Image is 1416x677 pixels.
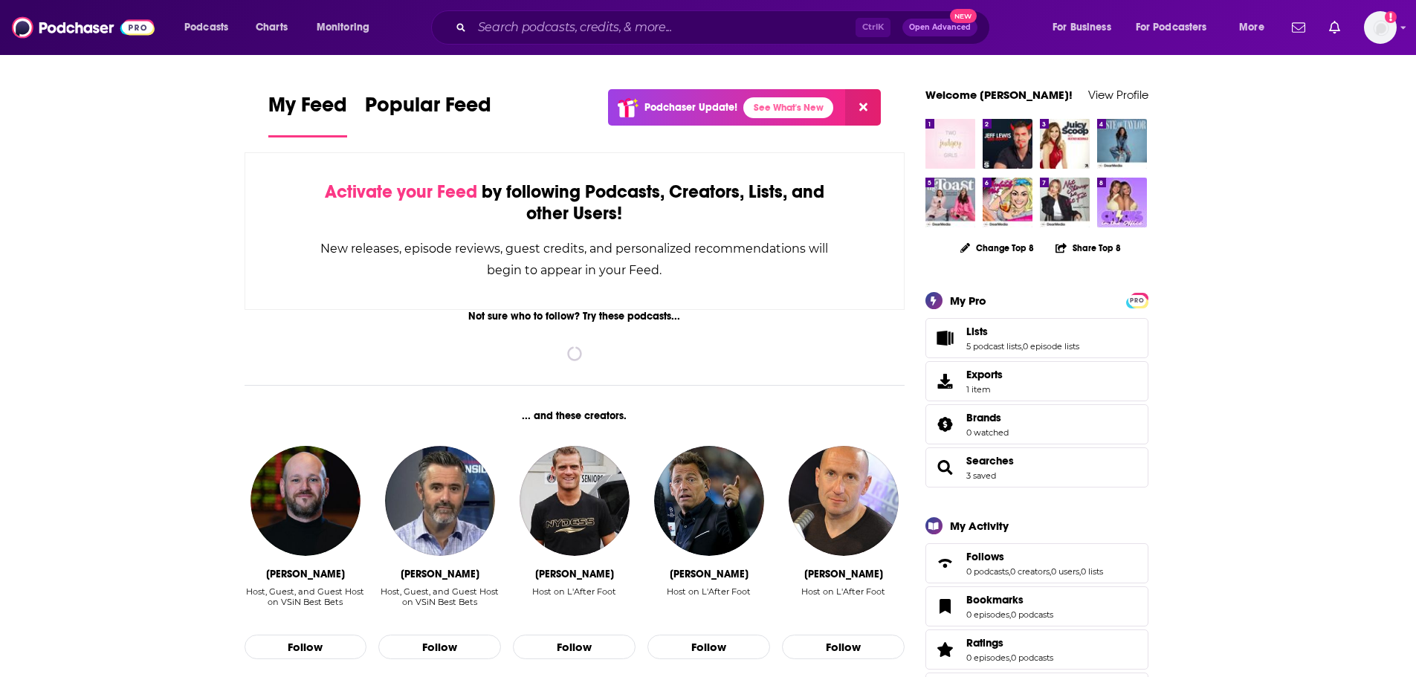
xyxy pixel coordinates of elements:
button: open menu [1126,16,1229,39]
a: 0 lists [1081,566,1103,577]
span: PRO [1128,295,1146,306]
input: Search podcasts, credits, & more... [472,16,856,39]
div: New releases, episode reviews, guest credits, and personalized recommendations will begin to appe... [320,238,830,281]
a: Lists [966,325,1079,338]
a: 0 creators [1010,566,1050,577]
div: ... and these creators. [245,409,905,422]
span: For Podcasters [1136,17,1207,38]
span: Brands [966,411,1001,424]
button: Change Top 8 [951,239,1044,257]
div: Host on L'After Foot [667,586,751,618]
a: Ratings [966,636,1053,650]
span: Bookmarks [966,593,1024,606]
a: Wes Reynolds [250,446,361,556]
div: Host, Guest, and Guest Host on VSiN Best Bets [245,586,367,618]
span: Searches [925,447,1148,487]
span: , [1050,566,1051,577]
img: Chicks in the Office [1097,178,1147,227]
img: Daniel Riolo [654,446,764,556]
div: Daniel Riolo [670,568,749,580]
div: My Activity [950,519,1009,533]
span: Exports [931,371,960,392]
button: open menu [1042,16,1130,39]
span: Brands [925,404,1148,444]
p: Podchaser Update! [644,101,737,114]
a: Exports [925,361,1148,401]
img: Podchaser - Follow, Share and Rate Podcasts [12,13,155,42]
span: Open Advanced [909,24,971,31]
a: 0 episode lists [1023,341,1079,352]
span: Ctrl K [856,18,890,37]
span: Lists [925,318,1148,358]
span: , [1009,652,1011,663]
a: Ratings [931,639,960,660]
a: Bookmarks [966,593,1053,606]
a: 0 episodes [966,609,1009,620]
img: The Toast [925,178,975,227]
div: by following Podcasts, Creators, Lists, and other Users! [320,181,830,224]
button: open menu [306,16,389,39]
span: , [1009,609,1011,620]
a: Bookmarks [931,596,960,617]
a: Popular Feed [365,92,491,137]
span: , [1021,341,1023,352]
img: Juicy Scoop with Heather McDonald [1040,119,1090,169]
a: 0 podcasts [966,566,1009,577]
span: Podcasts [184,17,228,38]
div: Gilbert Brisbois [804,568,883,580]
span: Ratings [925,629,1148,670]
span: Activate your Feed [325,181,477,203]
div: Search podcasts, credits, & more... [445,10,1004,45]
div: Dave Ross [401,568,479,580]
button: open menu [174,16,248,39]
a: Follows [966,550,1103,563]
a: Gilbert Brisbois [789,446,899,556]
span: Monitoring [317,17,369,38]
a: Follows [931,553,960,574]
span: Popular Feed [365,92,491,126]
div: Host on L'After Foot [667,586,751,597]
img: User Profile [1364,11,1397,44]
img: Taste of Taylor [1097,119,1147,169]
span: Ratings [966,636,1003,650]
div: Wes Reynolds [266,568,345,580]
button: Share Top 8 [1055,233,1122,262]
div: My Pro [950,294,986,308]
div: Not sure who to follow? Try these podcasts... [245,310,905,323]
span: , [1079,566,1081,577]
button: Open AdvancedNew [902,19,977,36]
a: Not Skinny But Not Fat [1040,178,1090,227]
button: Follow [782,635,905,660]
a: Searches [966,454,1014,467]
span: Lists [966,325,988,338]
span: For Business [1053,17,1111,38]
div: Host on L'After Foot [532,586,616,618]
svg: Add a profile image [1385,11,1397,23]
a: 0 users [1051,566,1079,577]
span: Exports [966,368,1003,381]
div: Host on L'After Foot [801,586,885,597]
img: Jeff Lewis Has Issues [983,119,1032,169]
a: See What's New [743,97,833,118]
button: open menu [1229,16,1283,39]
button: Follow [245,635,367,660]
img: Dave Ross [385,446,495,556]
span: New [950,9,977,23]
a: My Feed [268,92,347,137]
button: Show profile menu [1364,11,1397,44]
a: Welcome [PERSON_NAME]! [925,88,1073,102]
span: , [1009,566,1010,577]
a: Lists [931,328,960,349]
div: Host on L'After Foot [801,586,885,618]
div: Host, Guest, and Guest Host on VSiN Best Bets [378,586,501,607]
a: Jerome Rothen [520,446,630,556]
a: View Profile [1088,88,1148,102]
div: Jerome Rothen [535,568,614,580]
